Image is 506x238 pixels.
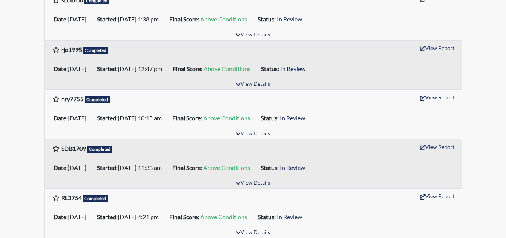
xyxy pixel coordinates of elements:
span: Completed [83,195,108,202]
li: [DATE] 12:47 pm [94,63,170,75]
span: Above Conditions [203,114,250,121]
li: [DATE] 4:21 pm [94,211,166,223]
li: [DATE] [50,112,94,124]
b: Date: [53,164,68,171]
li: [DATE] [50,63,94,75]
span: Above Conditions [203,164,250,171]
button: View Details [232,228,274,238]
b: Status: [261,164,279,171]
b: Final Score: [172,114,202,121]
button: View Details [232,30,274,40]
b: Status: [261,114,279,121]
span: In Review [280,65,305,72]
span: In Review [280,164,305,171]
b: rjo1995 [61,46,82,53]
b: Started: [97,164,118,171]
b: SDB1709 [61,145,86,152]
b: Status: [258,15,276,23]
span: Completed [87,146,113,153]
span: Completed [85,96,110,103]
button: View Details [232,79,274,89]
button: View Details [232,129,274,139]
b: Started: [97,213,118,220]
span: Above Conditions [200,15,247,23]
b: Date: [53,65,68,72]
b: Final Score: [173,65,202,72]
li: [DATE] [50,211,94,223]
button: View Report [416,190,458,202]
b: Date: [53,213,68,220]
button: View Report [416,141,458,153]
b: Started: [97,65,118,72]
b: Status: [258,213,276,220]
li: [DATE] 10:15 am [94,112,169,124]
b: Started: [97,114,118,121]
li: [DATE] 1:38 pm [94,13,166,25]
span: Completed [83,47,109,54]
b: Final Score: [169,213,199,220]
button: View Details [232,178,274,188]
button: View Report [416,91,458,103]
b: Started: [97,15,118,23]
li: [DATE] [50,162,94,174]
b: Date: [53,114,68,121]
span: In Review [277,213,302,220]
span: In Review [277,15,302,23]
b: Date: [53,15,68,23]
span: Above Conditions [200,213,247,220]
button: View Report [416,42,458,54]
b: Final Score: [172,164,202,171]
li: [DATE] 11:33 am [94,162,169,174]
b: Status: [261,65,279,72]
b: nry7755 [61,95,84,102]
b: RL3754 [61,194,82,201]
span: Above Conditions [204,65,251,72]
span: In Review [280,114,305,121]
b: Final Score: [169,15,199,23]
li: [DATE] [50,13,94,25]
